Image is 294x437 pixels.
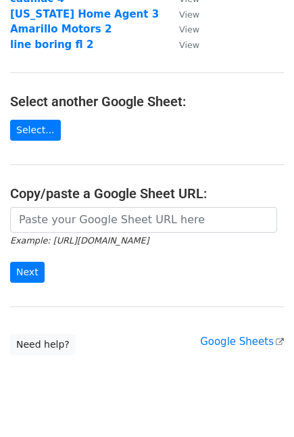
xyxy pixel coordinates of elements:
[10,262,45,283] input: Next
[10,23,112,35] a: Amarillo Motors 2
[10,334,76,355] a: Need help?
[10,207,277,233] input: Paste your Google Sheet URL here
[166,39,199,51] a: View
[10,120,61,141] a: Select...
[179,40,199,50] small: View
[10,39,93,51] a: line boring fl 2
[10,93,284,110] h4: Select another Google Sheet:
[10,235,149,246] small: Example: [URL][DOMAIN_NAME]
[179,24,199,34] small: View
[226,372,294,437] iframe: Chat Widget
[179,9,199,20] small: View
[10,185,284,202] h4: Copy/paste a Google Sheet URL:
[10,8,159,20] a: [US_STATE] Home Agent 3
[200,336,284,348] a: Google Sheets
[166,8,199,20] a: View
[166,23,199,35] a: View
